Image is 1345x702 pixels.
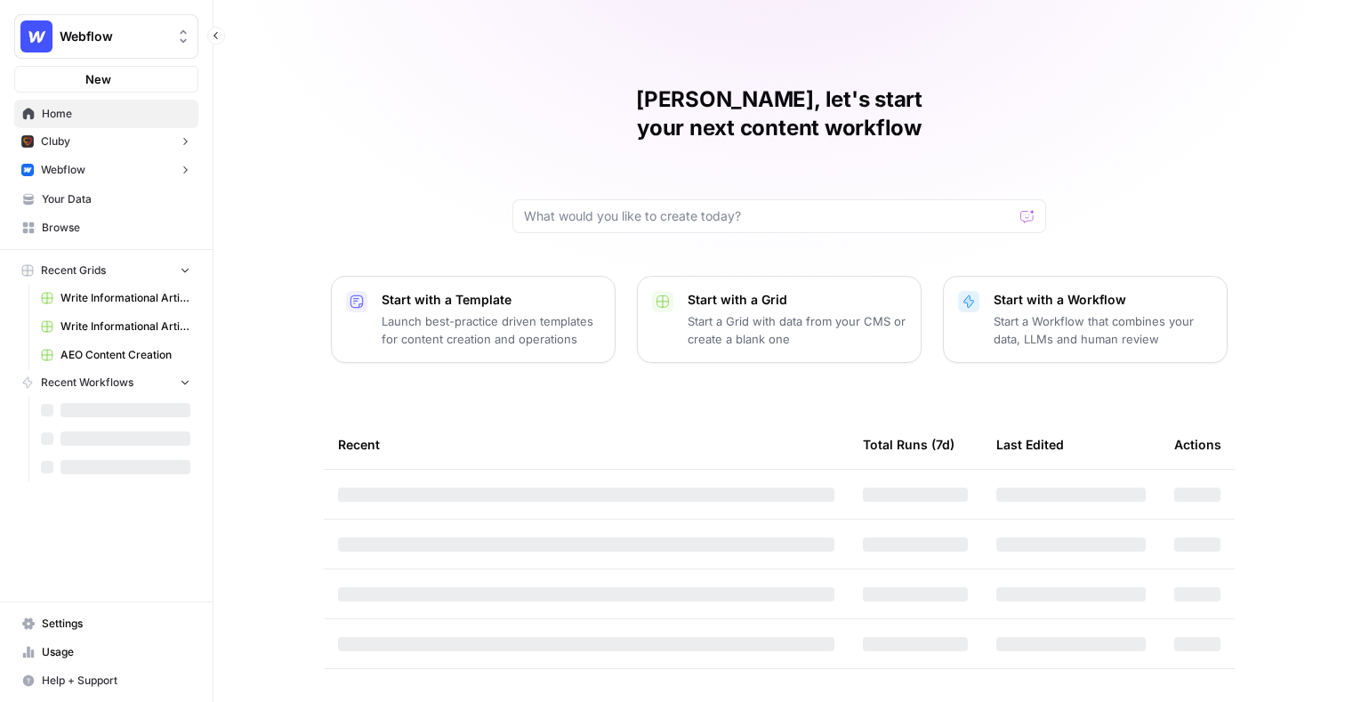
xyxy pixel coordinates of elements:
[14,100,198,128] a: Home
[33,312,198,341] a: Write Informational Article
[14,128,198,155] button: Cluby
[60,28,167,45] span: Webflow
[14,609,198,638] a: Settings
[20,20,52,52] img: Webflow Logo
[41,162,85,178] span: Webflow
[42,220,190,236] span: Browse
[338,420,834,469] div: Recent
[382,312,600,348] p: Launch best-practice driven templates for content creation and operations
[60,290,190,306] span: Write Informational Article
[14,257,198,284] button: Recent Grids
[85,70,111,88] span: New
[1174,420,1221,469] div: Actions
[994,312,1212,348] p: Start a Workflow that combines your data, LLMs and human review
[21,164,34,176] img: a1pu3e9a4sjoov2n4mw66knzy8l8
[42,191,190,207] span: Your Data
[14,214,198,242] a: Browse
[60,347,190,363] span: AEO Content Creation
[996,420,1064,469] div: Last Edited
[42,644,190,660] span: Usage
[33,341,198,369] a: AEO Content Creation
[863,420,954,469] div: Total Runs (7d)
[688,312,906,348] p: Start a Grid with data from your CMS or create a blank one
[14,666,198,695] button: Help + Support
[14,638,198,666] a: Usage
[41,375,133,391] span: Recent Workflows
[994,291,1212,309] p: Start with a Workflow
[688,291,906,309] p: Start with a Grid
[14,369,198,396] button: Recent Workflows
[42,673,190,689] span: Help + Support
[943,276,1228,363] button: Start with a WorkflowStart a Workflow that combines your data, LLMs and human review
[382,291,600,309] p: Start with a Template
[14,157,198,183] button: Webflow
[14,185,198,214] a: Your Data
[524,207,1013,225] input: What would you like to create today?
[41,262,106,278] span: Recent Grids
[60,319,190,335] span: Write Informational Article
[21,135,34,148] img: x9pvq66k5d6af0jwfjov4in6h5zj
[42,616,190,632] span: Settings
[33,284,198,312] a: Write Informational Article
[14,66,198,93] button: New
[331,276,616,363] button: Start with a TemplateLaunch best-practice driven templates for content creation and operations
[14,14,198,59] button: Workspace: Webflow
[512,85,1046,142] h1: [PERSON_NAME], let's start your next content workflow
[41,133,70,149] span: Cluby
[42,106,190,122] span: Home
[637,276,922,363] button: Start with a GridStart a Grid with data from your CMS or create a blank one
